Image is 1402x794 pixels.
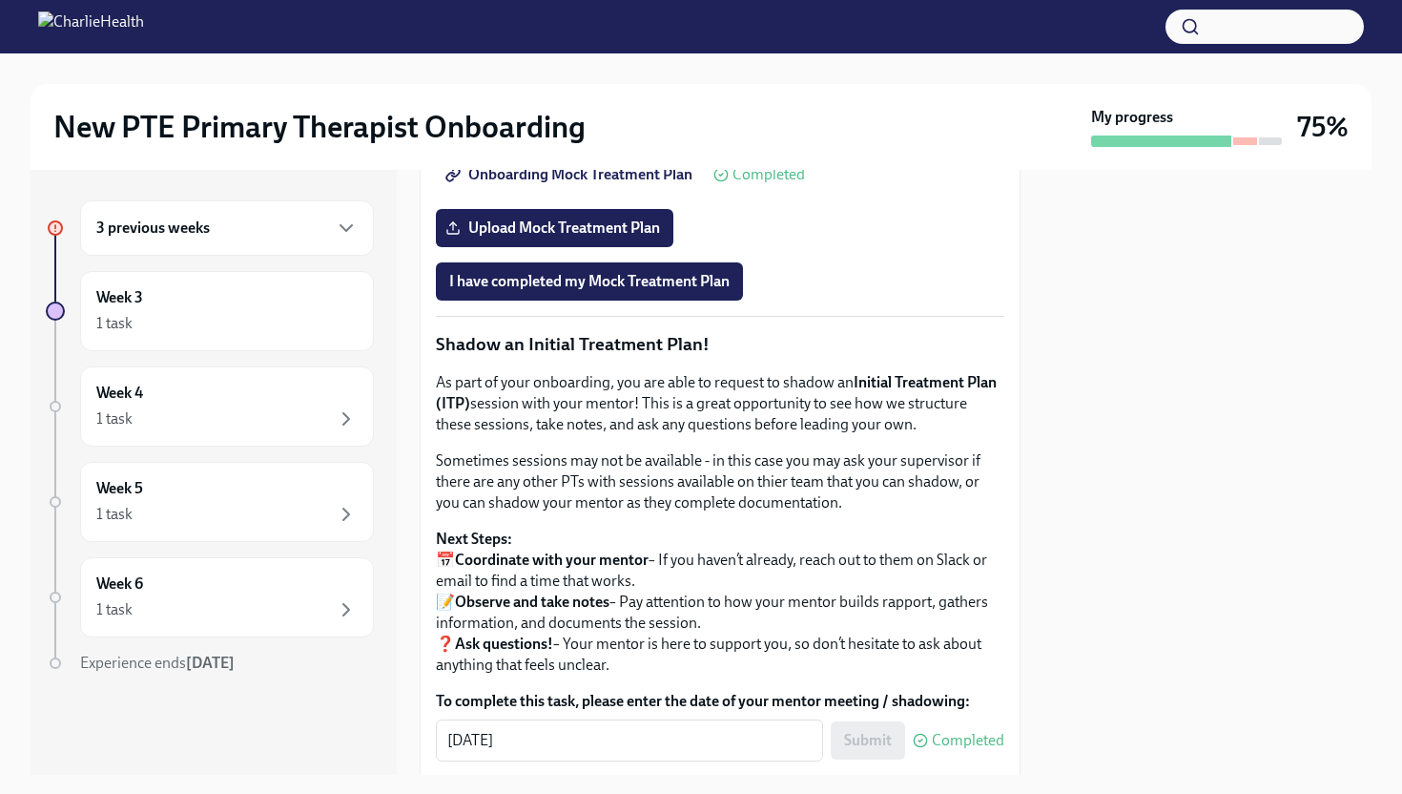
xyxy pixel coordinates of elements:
div: 3 previous weeks [80,200,374,256]
p: Shadow an Initial Treatment Plan! [436,332,1004,357]
a: Week 61 task [46,557,374,637]
button: I have completed my Mock Treatment Plan [436,262,743,301]
strong: Observe and take notes [455,593,609,611]
h6: Week 6 [96,574,143,595]
div: 1 task [96,504,133,525]
p: 📅 – If you haven’t already, reach out to them on Slack or email to find a time that works. 📝 – Pa... [436,529,1004,676]
span: Upload Mock Treatment Plan [449,219,660,238]
a: Week 51 task [46,462,374,542]
strong: Coordinate with your mentor [455,551,649,569]
strong: Next Steps: [436,530,512,548]
label: To complete this task, please enter the date of your mentor meeting / shadowing: [436,691,1004,712]
div: 1 task [96,599,133,620]
a: Onboarding Mock Treatment Plan [436,156,706,194]
p: As part of your onboarding, you are able to request to shadow an session with your mentor! This i... [436,372,1004,435]
h2: New PTE Primary Therapist Onboarding [53,108,586,146]
strong: My progress [1091,107,1173,128]
h6: Week 3 [96,287,143,308]
span: Onboarding Mock Treatment Plan [449,165,692,184]
p: Sometimes sessions may not be available - in this case you may ask your supervisor if there are a... [436,450,1004,513]
span: Completed [932,733,1004,748]
div: 1 task [96,313,133,334]
span: I have completed my Mock Treatment Plan [449,272,730,291]
textarea: [DATE] [447,729,812,752]
label: Upload Mock Treatment Plan [436,209,673,247]
a: Week 31 task [46,271,374,351]
div: 1 task [96,408,133,429]
h6: 3 previous weeks [96,218,210,239]
h6: Week 5 [96,478,143,499]
h6: Week 4 [96,383,143,404]
h3: 75% [1297,110,1349,144]
span: Completed [732,167,805,182]
strong: Ask questions! [455,635,553,653]
strong: [DATE] [186,654,235,672]
img: CharlieHealth [38,11,144,42]
a: Week 41 task [46,366,374,447]
span: Experience ends [80,654,235,672]
strong: Initial Treatment Plan (ITP) [436,373,997,412]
